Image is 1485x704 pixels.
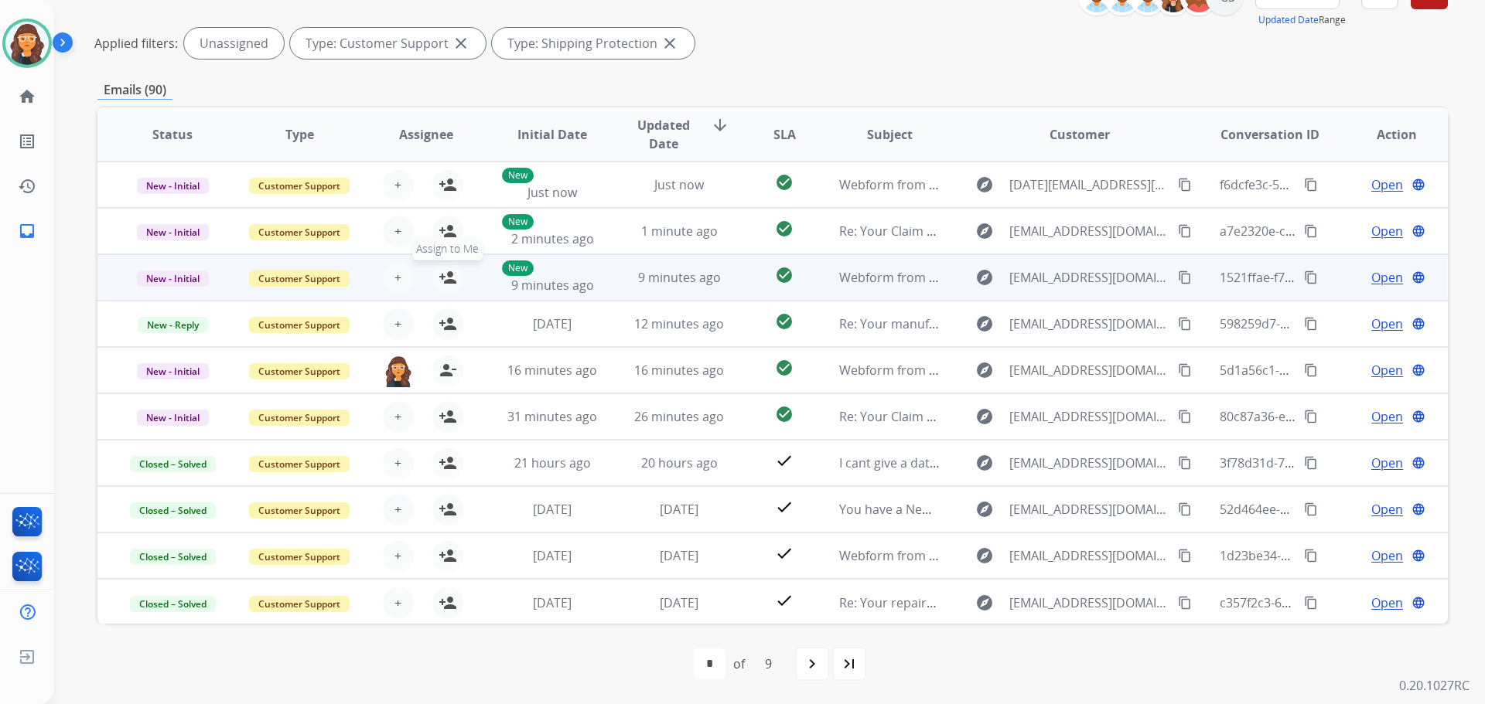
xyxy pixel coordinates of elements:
[1304,410,1318,423] mat-icon: content_copy
[1412,363,1425,377] mat-icon: language
[1371,268,1403,287] span: Open
[383,494,414,525] button: +
[1412,549,1425,563] mat-icon: language
[533,501,572,518] span: [DATE]
[1412,178,1425,192] mat-icon: language
[1371,546,1403,565] span: Open
[629,116,699,153] span: Updated Date
[502,260,534,276] p: New
[1304,549,1318,563] mat-icon: content_copy
[130,502,216,519] span: Closed – Solved
[775,498,794,516] mat-icon: check
[394,546,401,565] span: +
[97,80,172,100] p: Emails (90)
[533,547,572,564] span: [DATE]
[839,176,1228,193] span: Webform from [DATE][EMAIL_ADDRESS][DOMAIN_NAME] on [DATE]
[5,22,49,65] img: avatar
[533,315,572,332] span: [DATE]
[775,405,794,423] mat-icon: check_circle
[1178,224,1192,238] mat-icon: content_copy
[383,355,414,387] img: agent-avatar
[975,315,994,333] mat-icon: explore
[1178,502,1192,516] mat-icon: content_copy
[634,362,724,379] span: 16 minutes ago
[975,222,994,240] mat-icon: explore
[507,362,597,379] span: 16 minutes ago
[137,363,209,379] span: New - Initial
[439,361,457,379] mat-icon: person_remove
[249,270,350,287] span: Customer Support
[660,547,698,564] span: [DATE]
[1220,547,1455,564] span: 1d23be34-17f4-46f1-9b31-447ac9248b0b
[839,362,1190,379] span: Webform from [EMAIL_ADDRESS][DOMAIN_NAME] on [DATE]
[249,502,350,519] span: Customer Support
[394,175,401,194] span: +
[641,454,718,471] span: 20 hours ago
[1220,454,1456,471] span: 3f78d31d-7364-4d1f-beb7-d11eaa8949c1
[975,175,994,194] mat-icon: explore
[533,594,572,611] span: [DATE]
[439,593,457,612] mat-icon: person_add
[1412,224,1425,238] mat-icon: language
[383,587,414,618] button: +
[839,547,1190,564] span: Webform from [EMAIL_ADDRESS][DOMAIN_NAME] on [DATE]
[439,268,457,287] mat-icon: person_add
[18,87,36,106] mat-icon: home
[383,447,414,478] button: +
[137,178,209,194] span: New - Initial
[432,262,463,293] button: Assign to Me
[492,28,695,59] div: Type: Shipping Protection
[1220,176,1440,193] span: f6dcfe3c-53f3-4ecc-9f3f-4ed0aee0e9ce
[839,315,1143,332] span: Re: Your manufacturer's warranty may still be active
[1220,408,1454,425] span: 80c87a36-efa9-42af-82b7-2d47d2a98be6
[1009,407,1169,426] span: [EMAIL_ADDRESS][DOMAIN_NAME]
[1009,454,1169,472] span: [EMAIL_ADDRESS][DOMAIN_NAME]
[1371,454,1403,472] span: Open
[975,407,994,426] mat-icon: explore
[1178,270,1192,284] mat-icon: content_copy
[130,596,216,612] span: Closed – Solved
[839,501,1478,518] span: You have a New Message from BBB Serving [GEOGRAPHIC_DATA][US_STATE], Consumer Complaint #23635694
[1321,107,1448,162] th: Action
[249,410,350,426] span: Customer Support
[18,177,36,196] mat-icon: history
[137,270,209,287] span: New - Initial
[840,655,859,673] mat-icon: last_page
[1220,125,1319,144] span: Conversation ID
[1304,456,1318,470] mat-icon: content_copy
[439,546,457,565] mat-icon: person_add
[383,540,414,571] button: +
[867,125,913,144] span: Subject
[1178,549,1192,563] mat-icon: content_copy
[775,591,794,610] mat-icon: check
[1258,13,1346,26] span: Range
[1412,410,1425,423] mat-icon: language
[1371,222,1403,240] span: Open
[1304,502,1318,516] mat-icon: content_copy
[775,173,794,192] mat-icon: check_circle
[1220,315,1456,332] span: 598259d7-2794-41cd-a001-c4f3d74e7d7a
[1009,175,1169,194] span: [DATE][EMAIL_ADDRESS][DOMAIN_NAME]
[654,176,704,193] span: Just now
[394,500,401,519] span: +
[975,546,994,565] mat-icon: explore
[138,317,208,333] span: New - Reply
[249,363,350,379] span: Customer Support
[1304,317,1318,331] mat-icon: content_copy
[184,28,284,59] div: Unassigned
[412,237,483,260] span: Assign to Me
[1178,363,1192,377] mat-icon: content_copy
[130,456,216,472] span: Closed – Solved
[507,408,597,425] span: 31 minutes ago
[94,34,178,53] p: Applied filters:
[1220,269,1453,286] span: 1521ffae-f7bb-489e-8b7c-b4081d20e0ae
[137,224,209,240] span: New - Initial
[1009,315,1169,333] span: [EMAIL_ADDRESS][DOMAIN_NAME]
[1220,223,1459,240] span: a7e2320e-ce18-4dce-ad1d-826193cdbe32
[660,594,698,611] span: [DATE]
[733,655,745,673] div: of
[660,501,698,518] span: [DATE]
[775,544,794,563] mat-icon: check
[773,125,796,144] span: SLA
[502,214,534,230] p: New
